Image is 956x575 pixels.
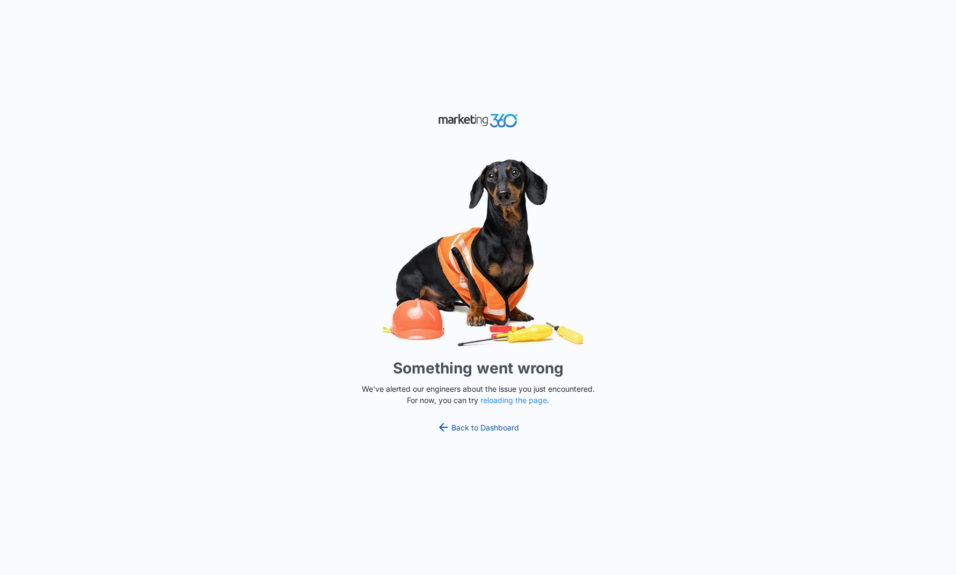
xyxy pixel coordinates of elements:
[480,396,547,405] button: reloading the page
[317,153,639,353] img: Sad Dog
[393,357,564,379] h1: Something went wrong
[357,383,599,406] p: We've alerted our engineers about the issue you just encountered. For now, you can try .
[437,421,520,434] a: Back to Dashboard
[438,111,519,130] img: Marketing 360 Logo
